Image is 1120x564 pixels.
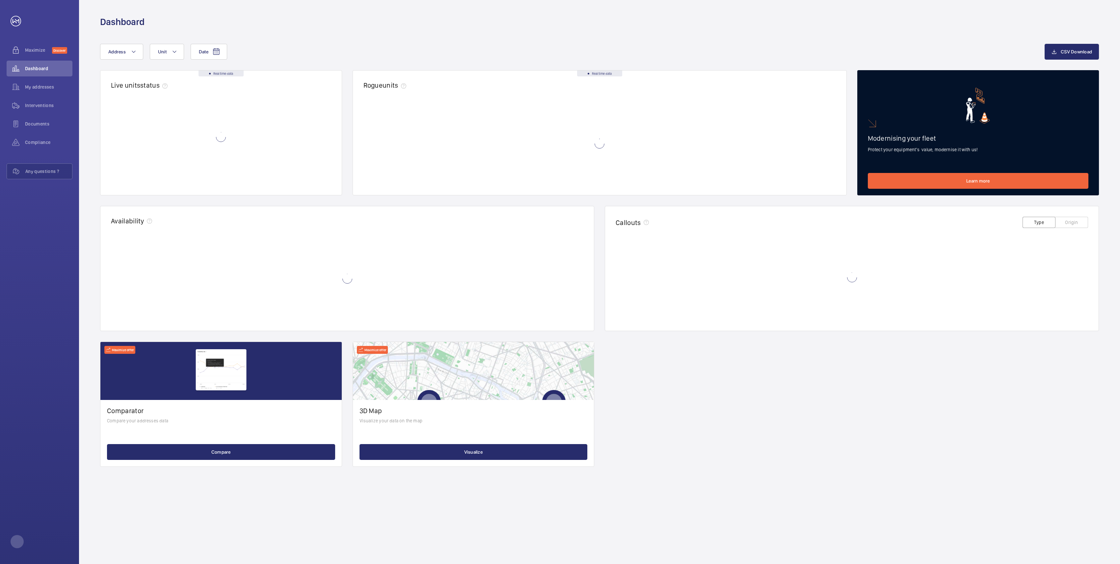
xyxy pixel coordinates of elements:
[360,417,588,424] p: Visualize your data on the map
[25,47,52,53] span: Maximize
[616,218,641,227] h2: Callouts
[100,16,145,28] h1: Dashboard
[577,70,622,76] div: Real time data
[25,65,72,72] span: Dashboard
[199,49,208,54] span: Date
[158,49,167,54] span: Unit
[25,139,72,146] span: Compliance
[108,49,126,54] span: Address
[966,88,990,124] img: marketing-card.svg
[104,346,135,354] div: Maximize offer
[150,44,184,60] button: Unit
[52,47,67,54] span: Discover
[140,81,170,89] span: status
[191,44,227,60] button: Date
[1061,49,1092,54] span: CSV Download
[360,444,588,460] button: Visualize
[25,168,72,175] span: Any questions ?
[383,81,409,89] span: units
[360,407,588,415] h2: 3D Map
[107,444,335,460] button: Compare
[25,121,72,127] span: Documents
[199,70,244,76] div: Real time data
[107,417,335,424] p: Compare your addresses data
[111,217,144,225] h2: Availability
[25,102,72,109] span: Interventions
[868,146,1089,153] p: Protect your equipment's value, modernise it with us!
[25,84,72,90] span: My addresses
[363,81,409,89] h2: Rogue
[868,134,1089,142] h2: Modernising your fleet
[100,44,143,60] button: Address
[107,407,335,415] h2: Comparator
[1045,44,1099,60] button: CSV Download
[1055,217,1088,228] button: Origin
[357,346,388,354] div: Maximize offer
[1023,217,1055,228] button: Type
[868,173,1089,189] a: Learn more
[111,81,170,89] h2: Live units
